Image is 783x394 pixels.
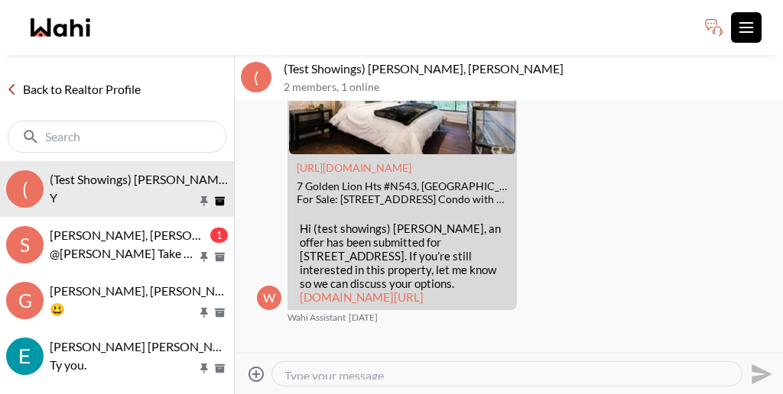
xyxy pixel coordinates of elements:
[300,221,505,304] p: Hi (test showings) [PERSON_NAME], an offer has been submitted for [STREET_ADDRESS]. If you’re sti...
[241,62,271,92] div: (
[284,61,777,76] p: (Test Showings) [PERSON_NAME], [PERSON_NAME]
[212,362,228,375] button: Archive
[212,195,228,208] button: Unarchive
[197,250,211,263] button: Pin
[288,312,346,324] span: Wahi Assistant
[50,356,197,374] p: Ty you.
[197,306,211,319] button: Pin
[297,180,508,193] div: 7 Golden Lion Hts #N543, [GEOGRAPHIC_DATA], [GEOGRAPHIC_DATA]: Get $7.3K Cashback | Wahi
[6,282,44,319] div: G
[6,170,44,208] div: (
[45,129,192,144] input: Search
[50,339,243,354] span: [PERSON_NAME] [PERSON_NAME]
[31,18,90,37] a: Wahi homepage
[300,290,424,304] a: [DOMAIN_NAME][URL]
[212,250,228,263] button: Archive
[6,226,44,263] div: S
[349,312,378,324] time: 2025-07-24T00:17:00.997Z
[6,337,44,375] div: Ewelina Weglarz, Alicia
[257,286,281,310] div: W
[197,362,211,375] button: Pin
[731,12,762,43] button: Toggle open navigation menu
[210,228,228,243] div: 1
[284,81,777,94] p: 2 members , 1 online
[50,283,245,298] span: [PERSON_NAME], [PERSON_NAME]
[50,189,197,207] p: Y
[50,244,197,263] p: @[PERSON_NAME] Take a water sample as in take it to the testing centre or ?
[50,228,546,242] span: [PERSON_NAME], [PERSON_NAME], [PERSON_NAME], [PERSON_NAME], [PERSON_NAME]
[297,193,508,206] div: For Sale: [STREET_ADDRESS] Condo with $7.3K Cashback through Wahi Cashback. View 22 photos, locat...
[50,172,330,186] span: (Test Showings) [PERSON_NAME], [PERSON_NAME]
[284,368,729,379] textarea: Type your message
[212,306,228,319] button: Archive
[742,357,777,391] button: Send
[297,161,411,174] a: Attachment
[197,195,211,208] button: Pin
[50,300,197,318] p: 😃
[6,337,44,375] img: E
